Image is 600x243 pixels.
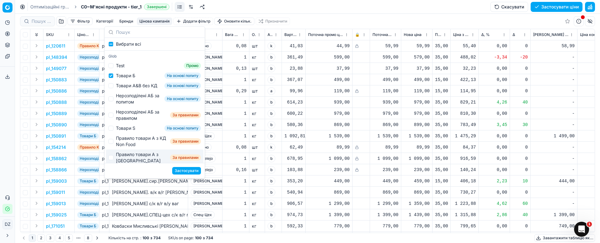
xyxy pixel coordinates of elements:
[81,4,169,10] span: C0~М'ясні продукти - tier_1Завершені
[105,38,205,163] div: Suggestions
[116,125,135,131] div: Товари S
[33,87,40,94] button: Expand
[481,167,507,173] div: 0,00
[46,178,67,184] button: pl_159003
[512,77,528,83] div: 0
[46,189,65,195] p: pl_159011
[284,122,303,128] div: 580,36
[225,32,240,37] span: Вага Net
[46,110,67,117] button: pl_150889
[404,99,430,105] div: 979,00
[56,234,64,242] button: 4
[308,110,350,117] div: 979,00
[372,155,398,162] div: 1 099,00
[404,32,422,37] span: Нова ціна
[587,222,592,227] span: 1
[117,18,136,25] button: Бренди
[284,77,303,83] div: 367,07
[481,77,507,83] div: 0,00
[191,99,227,106] span: [PERSON_NAME]
[490,2,528,12] button: Скасувати
[102,65,107,72] div: pl_149077
[481,110,507,117] div: 0,00
[225,133,247,139] div: 1
[308,65,350,72] div: 37,99
[116,73,135,79] div: Товари Б
[372,88,398,94] div: 119,00
[435,88,448,94] div: 15,00
[481,65,507,72] div: 0,00
[46,167,67,173] p: pl_158866
[137,18,172,25] button: Цінова кампанія
[116,41,141,47] span: Вибрати всі
[173,18,213,25] button: Додати фільтр
[252,65,262,72] div: шт
[144,4,169,10] span: Завершені
[533,167,575,173] div: -
[533,133,575,139] div: 1 499,00
[93,234,101,242] button: Go to next page
[46,223,65,229] button: pl_171051
[308,122,350,128] div: 869,00
[225,155,247,162] div: 1
[46,144,66,150] p: pl_154214
[267,99,275,106] span: b
[2,219,12,229] button: DZ
[46,234,54,242] button: 3
[267,155,275,162] span: b
[252,133,262,139] div: кг
[372,65,398,72] div: 37,99
[533,54,575,60] div: -
[33,143,40,151] button: Expand
[46,54,67,60] button: pl_148394
[225,54,247,60] div: 1
[46,65,67,72] button: pl_149077
[102,144,107,150] div: pl_154214
[33,64,40,72] button: Expand
[512,110,528,117] div: 0
[46,43,65,49] button: pl_120611
[252,32,256,37] span: Одиниці виміру
[102,110,107,117] div: pl_150889
[252,54,262,60] div: кг
[102,167,107,173] div: pl_158866
[46,133,66,139] button: pl_150891
[512,133,528,139] div: 0
[308,54,350,60] div: 599,00
[512,144,528,150] div: 0
[164,83,201,89] span: На основі попиту
[77,133,99,139] span: Товари Б
[252,122,262,128] div: кг
[533,88,575,94] div: -
[252,43,262,49] div: шт
[284,110,303,117] div: 600,22
[372,144,398,150] div: 89,99
[533,32,568,37] span: [PERSON_NAME] за 7 днів
[67,18,92,25] button: Фільтр
[308,77,350,83] div: 499,00
[435,167,448,173] div: 35,00
[533,144,575,150] div: -
[372,133,398,139] div: 1 539,00
[267,76,275,84] span: b
[252,167,262,173] div: шт
[533,77,575,83] div: -
[46,200,66,207] button: pl_159013
[404,110,430,117] div: 979,00
[481,99,507,105] div: 4,26
[102,99,107,105] div: pl_150888
[252,77,262,83] div: кг
[308,133,350,139] div: 1 539,00
[372,167,398,173] div: 239,00
[372,110,398,117] div: 979,00
[33,109,40,117] button: Expand
[191,65,227,72] span: [PERSON_NAME]
[252,144,262,150] div: шт
[481,155,507,162] div: 0,00
[46,77,67,83] button: pl_150883
[308,155,350,162] div: 1 099,00
[435,155,448,162] div: 35,00
[453,32,470,37] span: Ціна з плановою націнкою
